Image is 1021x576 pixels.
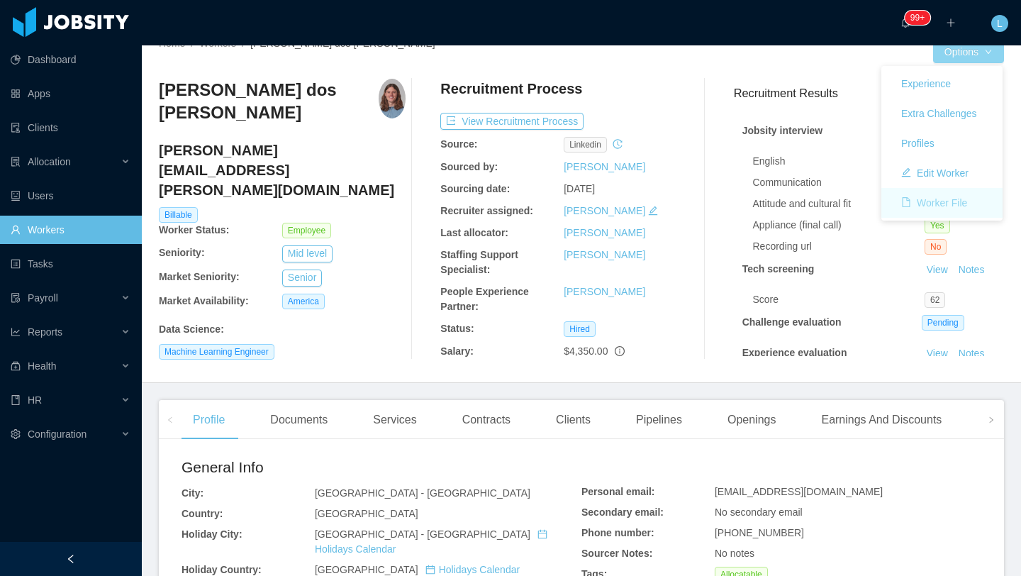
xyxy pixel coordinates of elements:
[753,175,925,190] div: Communication
[564,137,607,153] span: linkedin
[182,508,223,519] b: Country:
[890,192,978,214] button: icon: fileWorker File
[282,294,325,309] span: America
[564,183,595,194] span: [DATE]
[581,506,664,518] b: Secondary email:
[440,249,518,275] b: Staffing Support Specialist:
[159,344,274,360] span: Machine Learning Engineer
[362,400,428,440] div: Services
[933,40,1004,63] button: Optionsicon: down
[167,416,174,423] i: icon: left
[753,292,925,307] div: Score
[425,565,435,575] i: icon: calendar
[564,321,596,337] span: Hired
[881,128,1003,158] a: Profiles
[315,528,551,555] span: [GEOGRAPHIC_DATA] - [GEOGRAPHIC_DATA]
[11,216,130,244] a: icon: userWorkers
[440,205,533,216] b: Recruiter assigned:
[564,161,645,172] a: [PERSON_NAME]
[564,345,608,357] span: $4,350.00
[613,139,623,149] i: icon: history
[440,345,474,357] b: Salary:
[182,456,581,479] h2: General Info
[900,18,910,28] i: icon: bell
[890,132,946,155] button: Profiles
[451,400,522,440] div: Contracts
[753,239,925,254] div: Recording url
[282,245,333,262] button: Mid level
[440,323,474,334] b: Status:
[742,316,842,328] strong: Challenge evaluation
[440,79,582,99] h4: Recruitment Process
[11,113,130,142] a: icon: auditClients
[716,400,788,440] div: Openings
[881,99,1003,128] a: Extra Challenges
[159,323,224,335] b: Data Science :
[11,361,21,371] i: icon: medicine-box
[545,400,602,440] div: Clients
[715,527,804,538] span: [PHONE_NUMBER]
[890,162,980,184] button: icon: editEdit Worker
[159,224,229,236] b: Worker Status:
[564,227,645,238] a: [PERSON_NAME]
[715,486,883,497] span: [EMAIL_ADDRESS][DOMAIN_NAME]
[28,156,71,167] span: Allocation
[28,292,58,304] span: Payroll
[11,182,130,210] a: icon: robotUsers
[28,360,56,372] span: Health
[753,196,925,211] div: Attitude and cultural fit
[315,508,418,519] span: [GEOGRAPHIC_DATA]
[564,286,645,297] a: [PERSON_NAME]
[953,345,991,362] button: Notes
[28,326,62,338] span: Reports
[11,293,21,303] i: icon: file-protect
[11,429,21,439] i: icon: setting
[734,84,1004,102] h3: Recruitment Results
[159,247,205,258] b: Seniority:
[742,125,823,136] strong: Jobsity interview
[11,79,130,108] a: icon: appstoreApps
[715,506,803,518] span: No secondary email
[925,239,947,255] span: No
[159,140,406,200] h4: [PERSON_NAME][EMAIL_ADDRESS][PERSON_NAME][DOMAIN_NAME]
[182,400,236,440] div: Profile
[625,400,693,440] div: Pipelines
[159,295,249,306] b: Market Availability:
[440,113,584,130] button: icon: exportView Recruitment Process
[159,271,240,282] b: Market Seniority:
[11,327,21,337] i: icon: line-chart
[890,102,988,125] button: Extra Challenges
[922,264,953,275] a: View
[315,564,520,575] span: [GEOGRAPHIC_DATA]
[440,138,477,150] b: Source:
[379,79,406,118] img: f369d90d-0e1c-4d25-8d5a-a7b54dd06705_664ce6a784409-400w.png
[11,250,130,278] a: icon: profileTasks
[946,18,956,28] i: icon: plus
[753,218,925,233] div: Appliance (final call)
[922,348,953,359] a: View
[440,116,584,127] a: icon: exportView Recruitment Process
[182,528,242,540] b: Holiday City:
[28,428,87,440] span: Configuration
[581,486,655,497] b: Personal email:
[440,183,510,194] b: Sourcing date:
[905,11,930,25] sup: 113
[988,416,995,423] i: icon: right
[182,487,203,499] b: City:
[259,400,339,440] div: Documents
[881,188,1003,218] a: icon: fileWorker File
[282,223,331,238] span: Employee
[159,79,379,125] h3: [PERSON_NAME] dos [PERSON_NAME]
[425,564,520,575] a: icon: calendarHolidays Calendar
[564,249,645,260] a: [PERSON_NAME]
[881,158,1003,188] a: icon: editEdit Worker
[159,207,198,223] span: Billable
[315,528,551,555] a: icon: calendarHolidays Calendar
[997,15,1003,32] span: L
[564,205,645,216] a: [PERSON_NAME]
[11,45,130,74] a: icon: pie-chartDashboard
[715,548,754,559] span: No notes
[11,157,21,167] i: icon: solution
[742,263,815,275] strong: Tech screening
[648,206,658,216] i: icon: edit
